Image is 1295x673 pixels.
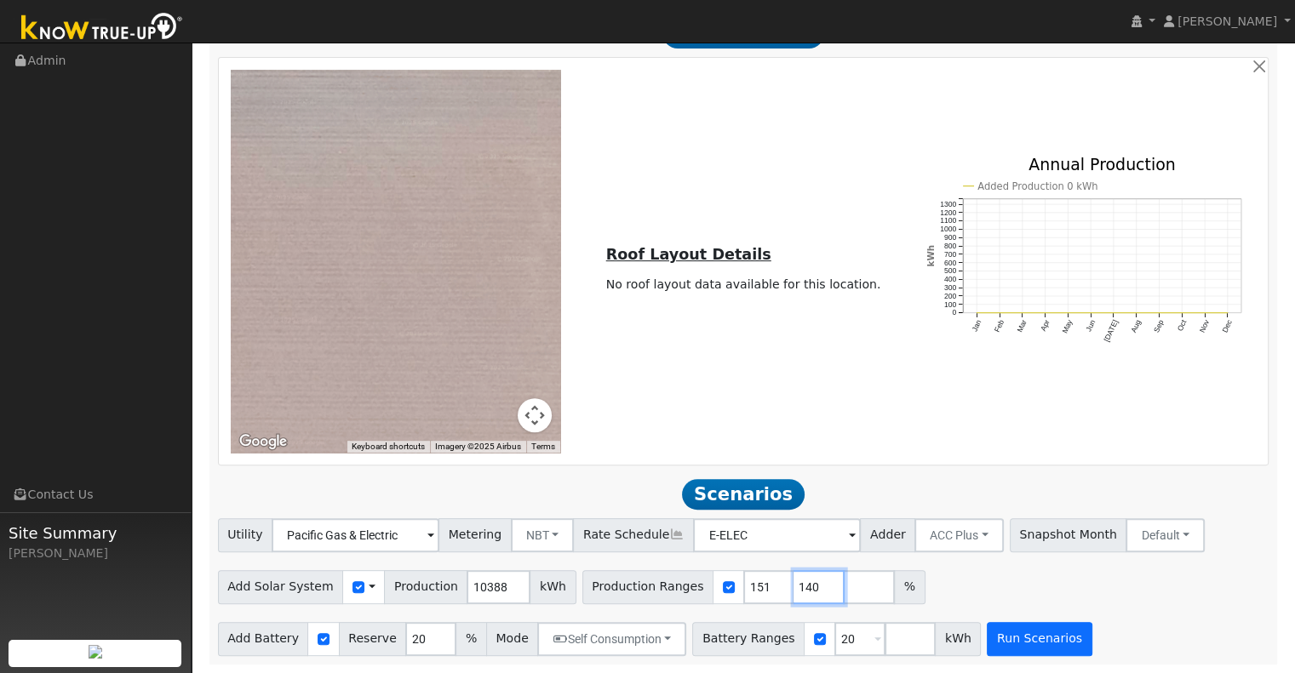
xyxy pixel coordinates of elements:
span: kWh [530,570,576,604]
span: kWh [935,622,981,656]
u: Roof Layout Details [606,246,771,263]
span: Rate Schedule [573,518,694,552]
text: 800 [944,242,957,250]
span: Production Ranges [582,570,713,604]
text: Mar [1015,318,1028,334]
text: 200 [944,292,957,300]
span: Metering [438,518,512,552]
span: Snapshot Month [1010,518,1127,552]
text: 0 [952,308,956,317]
img: retrieve [89,645,102,659]
text: 300 [944,283,957,292]
text: 1200 [940,208,956,217]
span: Scenarios [682,479,804,510]
circle: onclick="" [1158,311,1160,314]
button: Map camera controls [518,398,552,432]
text: 100 [944,300,957,309]
input: Select a Rate Schedule [693,518,861,552]
span: Adder [860,518,915,552]
text: Oct [1176,318,1189,333]
text: May [1060,318,1074,335]
text: Added Production 0 kWh [977,180,1097,192]
span: [PERSON_NAME] [1178,14,1277,28]
div: [PERSON_NAME] [9,545,182,562]
text: 600 [944,258,957,266]
circle: onclick="" [1112,311,1115,314]
circle: onclick="" [1181,311,1183,314]
button: Default [1126,518,1205,552]
span: Add Solar System [218,570,344,604]
circle: onclick="" [975,311,977,314]
circle: onclick="" [1089,311,1092,314]
circle: onclick="" [998,311,1000,314]
button: Self Consumption [537,622,686,656]
text: Jun [1084,318,1097,333]
text: Annual Production [1029,154,1176,173]
span: % [456,622,486,656]
text: Jan [970,318,983,333]
text: Apr [1039,318,1051,332]
text: 1300 [940,200,956,208]
circle: onclick="" [1044,311,1046,314]
circle: onclick="" [1067,311,1069,314]
text: 1100 [940,216,956,225]
img: Know True-Up [13,9,192,48]
text: Feb [993,318,1006,334]
span: Mode [486,622,538,656]
button: Keyboard shortcuts [352,441,425,453]
span: Utility [218,518,273,552]
span: Site Summary [9,522,182,545]
button: NBT [511,518,575,552]
text: kWh [925,245,935,267]
span: Reserve [339,622,407,656]
circle: onclick="" [1021,311,1023,314]
circle: onclick="" [1203,311,1206,314]
text: 500 [944,266,957,275]
circle: onclick="" [1135,311,1137,314]
text: [DATE] [1102,318,1120,343]
span: % [894,570,925,604]
a: Terms (opens in new tab) [531,442,555,451]
text: 900 [944,233,957,242]
span: Imagery ©2025 Airbus [435,442,521,451]
span: Production [384,570,467,604]
text: Dec [1221,318,1235,334]
button: ACC Plus [914,518,1004,552]
button: Run Scenarios [987,622,1092,656]
text: 700 [944,250,957,259]
text: 400 [944,275,957,283]
text: Nov [1198,318,1212,334]
text: Aug [1129,318,1143,334]
span: Add Battery [218,622,309,656]
img: Google [235,431,291,453]
a: Open this area in Google Maps (opens a new window) [235,431,291,453]
span: Battery Ranges [692,622,805,656]
td: No roof layout data available for this location. [603,273,884,297]
input: Select a Utility [272,518,439,552]
circle: onclick="" [1226,311,1229,314]
text: Sep [1152,318,1166,334]
text: 1000 [940,225,956,233]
